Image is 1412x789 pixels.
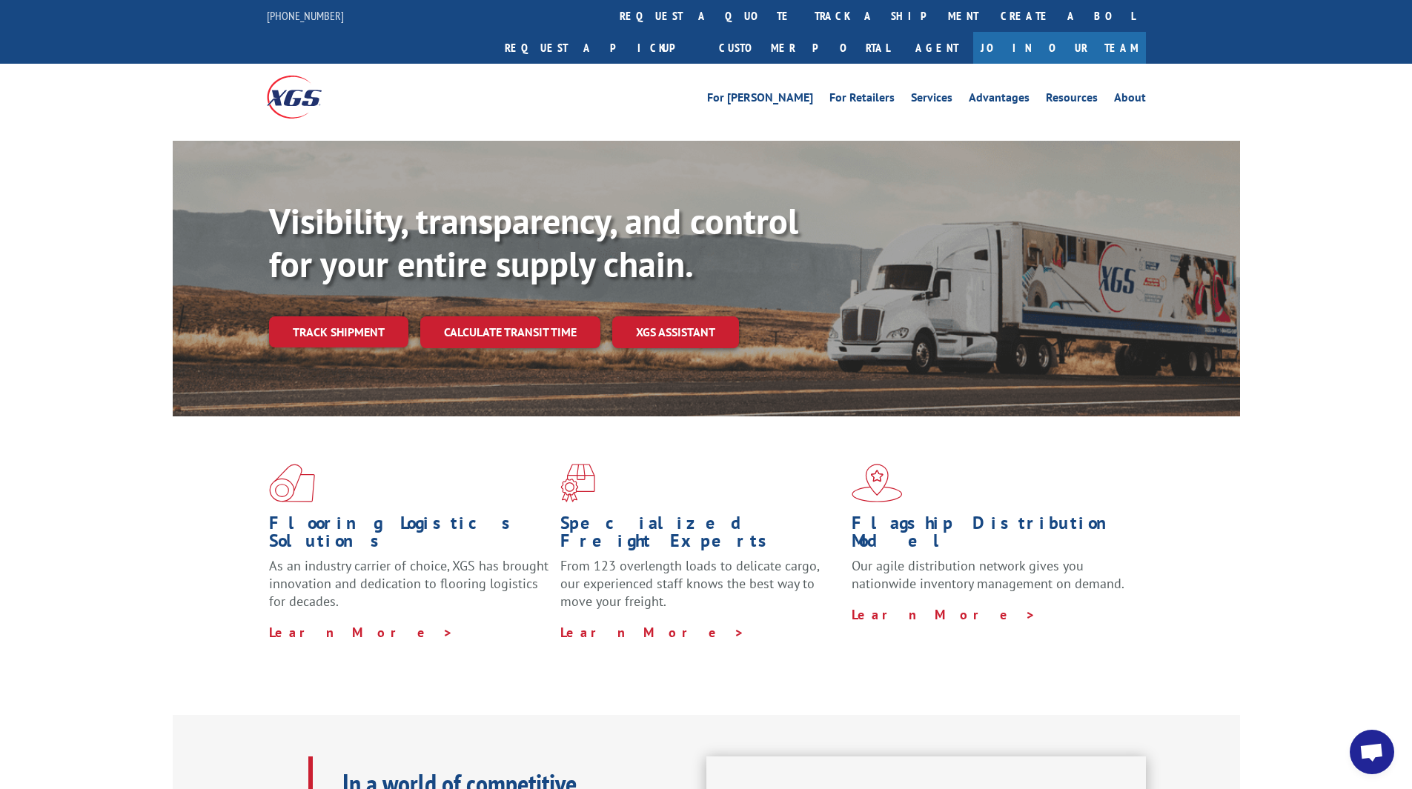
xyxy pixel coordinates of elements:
[420,316,600,348] a: Calculate transit time
[1046,92,1098,108] a: Resources
[560,557,841,623] p: From 123 overlength loads to delicate cargo, our experienced staff knows the best way to move you...
[269,514,549,557] h1: Flooring Logistics Solutions
[852,557,1124,592] span: Our agile distribution network gives you nationwide inventory management on demand.
[829,92,895,108] a: For Retailers
[1114,92,1146,108] a: About
[901,32,973,64] a: Agent
[560,624,745,641] a: Learn More >
[269,557,548,610] span: As an industry carrier of choice, XGS has brought innovation and dedication to flooring logistics...
[911,92,952,108] a: Services
[1350,730,1394,774] a: Open chat
[852,514,1132,557] h1: Flagship Distribution Model
[560,514,841,557] h1: Specialized Freight Experts
[708,32,901,64] a: Customer Portal
[560,464,595,502] img: xgs-icon-focused-on-flooring-red
[973,32,1146,64] a: Join Our Team
[269,624,454,641] a: Learn More >
[494,32,708,64] a: Request a pickup
[269,464,315,502] img: xgs-icon-total-supply-chain-intelligence-red
[852,464,903,502] img: xgs-icon-flagship-distribution-model-red
[707,92,813,108] a: For [PERSON_NAME]
[267,8,344,23] a: [PHONE_NUMBER]
[269,316,408,347] a: Track shipment
[852,606,1036,623] a: Learn More >
[612,316,739,348] a: XGS ASSISTANT
[969,92,1030,108] a: Advantages
[269,198,798,287] b: Visibility, transparency, and control for your entire supply chain.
